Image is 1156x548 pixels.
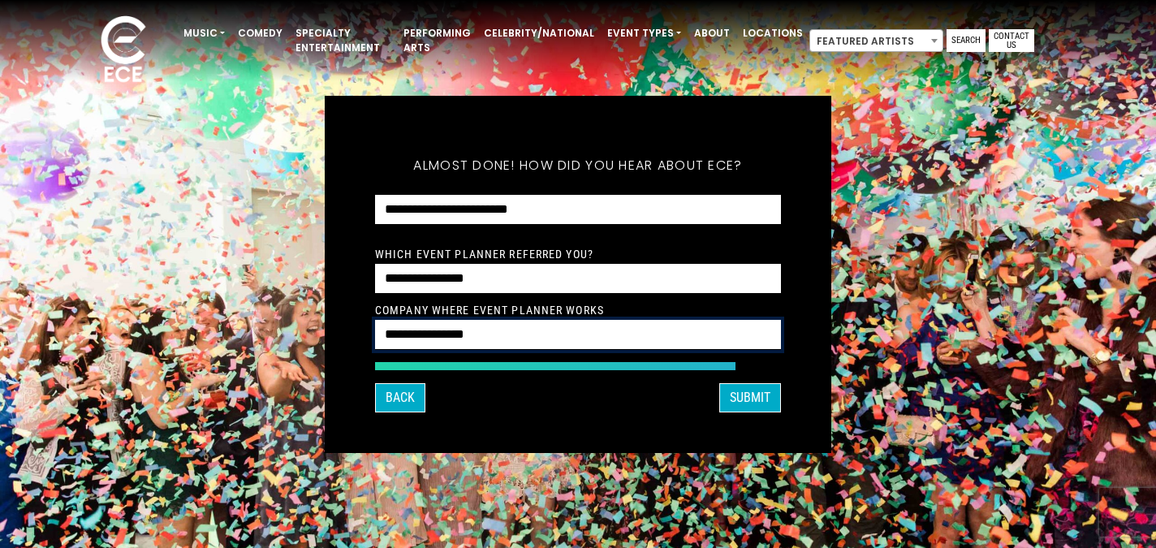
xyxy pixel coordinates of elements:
[810,30,942,53] span: Featured Artists
[397,19,477,62] a: Performing Arts
[947,29,986,52] a: Search
[719,383,781,412] button: SUBMIT
[736,19,809,47] a: Locations
[375,247,593,261] label: Which Event Planner referred you?
[477,19,601,47] a: Celebrity/National
[289,19,397,62] a: Specialty Entertainment
[83,11,164,90] img: ece_new_logo_whitev2-1.png
[989,29,1034,52] a: Contact Us
[688,19,736,47] a: About
[375,383,425,412] button: Back
[601,19,688,47] a: Event Types
[231,19,289,47] a: Comedy
[375,303,604,317] label: Company Where Event Planner Works
[375,136,781,195] h5: Almost done! How did you hear about ECE?
[375,195,781,225] select: How did you hear about ECE
[177,19,231,47] a: Music
[809,29,943,52] span: Featured Artists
